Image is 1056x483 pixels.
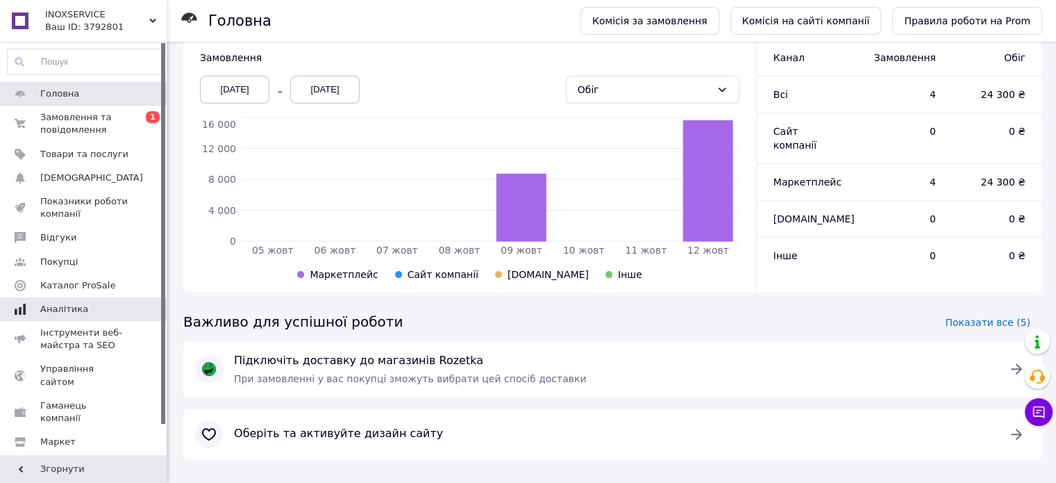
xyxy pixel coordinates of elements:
[964,51,1025,65] span: Обіг
[501,245,542,256] tspan: 09 жовт
[730,7,882,35] a: Комісія на сайті компанії
[200,76,269,104] div: [DATE]
[40,363,128,388] span: Управління сайтом
[45,21,167,33] div: Ваш ID: 3792801
[964,88,1025,101] span: 24 300 ₴
[40,303,88,316] span: Аналітика
[618,269,642,280] span: Інше
[40,111,128,136] span: Замовлення та повідомлення
[773,250,798,261] span: Інше
[40,172,143,184] span: [DEMOGRAPHIC_DATA]
[8,49,163,74] input: Пошук
[964,249,1025,263] span: 0 ₴
[183,312,403,332] span: Важливо для успішної роботи
[45,8,149,21] span: INOXSERVICE
[964,175,1025,189] span: 24 300 ₴
[40,327,128,352] span: Інструменти веб-майстра та SEO
[376,245,418,256] tspan: 07 жовт
[208,204,236,215] tspan: 4 000
[40,231,76,244] span: Відгуки
[40,256,78,268] span: Покупці
[869,51,936,65] span: Замовлення
[40,436,76,448] span: Маркет
[40,88,79,100] span: Головна
[439,245,480,256] tspan: 08 жовт
[290,76,360,104] div: [DATE]
[580,7,719,35] a: Комісія за замовлення
[208,13,271,29] h1: Головна
[230,236,236,247] tspan: 0
[773,126,816,151] span: Сайт компанії
[563,245,605,256] tspan: 10 жовт
[892,7,1042,35] a: Правила роботи на Prom
[773,213,855,224] span: [DOMAIN_NAME]
[869,249,936,263] span: 0
[183,341,1042,398] a: Підключіть доставку до магазинів RozetkaПри замовленні у вас покупці зможуть вибрати цей спосіб д...
[964,212,1025,226] span: 0 ₴
[578,82,711,97] div: Обіг
[869,175,936,189] span: 4
[183,409,1042,460] a: Оберіть та активуйте дизайн сайту
[314,245,355,256] tspan: 06 жовт
[687,245,729,256] tspan: 12 жовт
[945,316,1030,329] span: Показати все (5)
[508,269,589,280] span: [DOMAIN_NAME]
[625,245,667,256] tspan: 11 жовт
[234,353,991,369] span: Підключіть доставку до магазинів Rozetka
[773,89,788,100] span: Всi
[40,195,128,220] span: Показники роботи компанії
[234,426,991,442] span: Оберіть та активуйте дизайн сайту
[773,52,805,63] span: Канал
[252,245,294,256] tspan: 05 жовт
[146,111,160,123] span: 1
[40,279,115,292] span: Каталог ProSale
[202,142,236,154] tspan: 12 000
[208,174,236,185] tspan: 8 000
[1025,398,1053,426] button: Чат з покупцем
[869,124,936,138] span: 0
[234,373,587,384] span: При замовленні у вас покупці зможуть вибрати цей спосіб доставки
[200,52,262,63] span: Замовлення
[40,400,128,425] span: Гаманець компанії
[869,212,936,226] span: 0
[40,148,128,161] span: Товари та послуги
[408,269,478,280] span: Сайт компанії
[202,119,236,130] tspan: 16 000
[964,124,1025,138] span: 0 ₴
[869,88,936,101] span: 4
[310,269,378,280] span: Маркетплейс
[773,177,841,188] span: Маркетплейс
